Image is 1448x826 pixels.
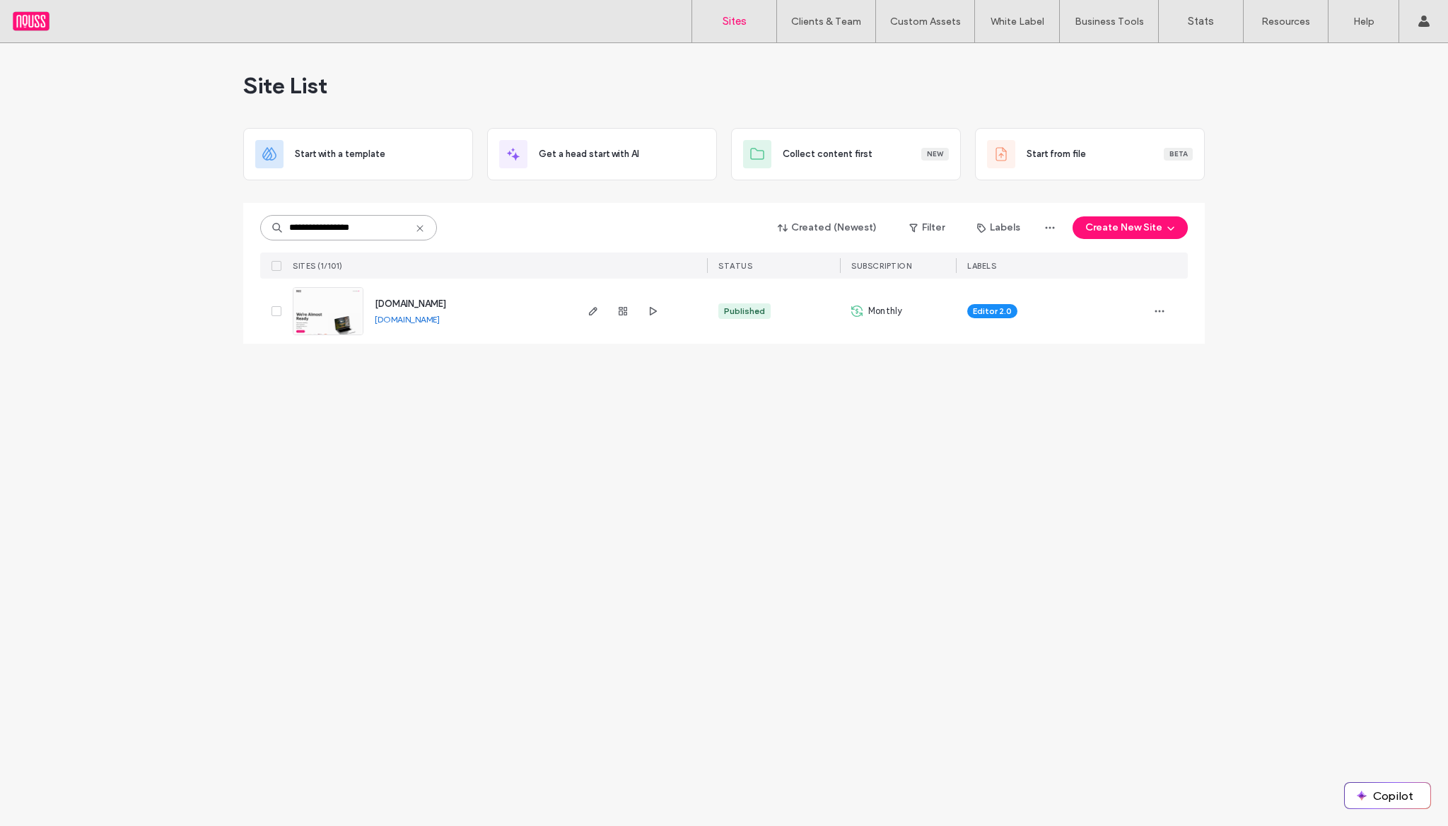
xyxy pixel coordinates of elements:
span: Site List [243,71,327,100]
label: Sites [723,15,747,28]
span: Get a head start with AI [539,147,639,161]
span: STATUS [718,261,752,271]
button: Created (Newest) [766,216,889,239]
div: Collect content firstNew [731,128,961,180]
span: Collect content first [783,147,872,161]
div: Start with a template [243,128,473,180]
span: Monthly [868,304,902,318]
label: Stats [1188,15,1214,28]
label: White Label [991,16,1044,28]
span: Start with a template [295,147,385,161]
span: Editor 2.0 [973,305,1012,318]
div: Start from fileBeta [975,128,1205,180]
div: Beta [1164,148,1193,161]
span: Start from file [1027,147,1086,161]
button: Labels [964,216,1033,239]
button: Copilot [1345,783,1430,808]
button: Create New Site [1073,216,1188,239]
label: Help [1353,16,1374,28]
div: Published [724,305,765,318]
span: SITES (1/101) [293,261,343,271]
span: SUBSCRIPTION [851,261,911,271]
label: Clients & Team [791,16,861,28]
div: New [921,148,949,161]
span: LABELS [967,261,996,271]
span: Help [33,10,62,23]
div: Get a head start with AI [487,128,717,180]
label: Resources [1261,16,1310,28]
label: Business Tools [1075,16,1144,28]
a: [DOMAIN_NAME] [375,314,440,325]
label: Custom Assets [890,16,961,28]
a: [DOMAIN_NAME] [375,298,446,309]
button: Filter [895,216,959,239]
